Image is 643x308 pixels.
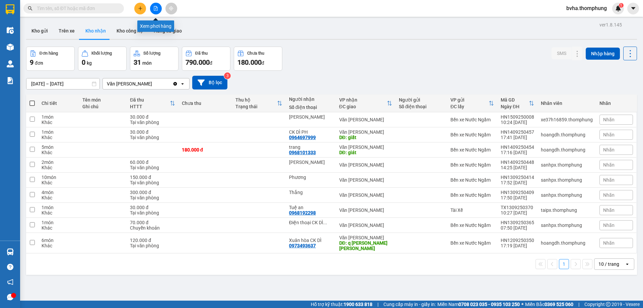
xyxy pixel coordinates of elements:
div: Chưa thu [182,101,229,106]
div: 60.000 đ [130,160,175,165]
div: Tài Xế [450,207,494,213]
span: question-circle [7,264,13,270]
button: file-add [150,3,162,14]
button: Chưa thu180.000đ [234,47,282,71]
th: Toggle SortBy [336,95,396,112]
div: Khác [42,120,76,125]
div: 17:19 [DATE] [501,243,534,248]
div: sanhpx.thomphung [541,162,593,168]
button: 1 [559,259,569,269]
span: 9 [30,58,33,66]
img: icon-new-feature [615,5,621,11]
button: Số lượng31món [130,47,178,71]
div: Văn [PERSON_NAME] [339,192,392,198]
img: warehouse-icon [7,44,14,51]
span: caret-down [630,5,636,11]
div: Văn [PERSON_NAME] [339,223,392,228]
div: Người gửi [399,97,444,103]
div: Chưa thu [247,51,264,56]
button: Khối lượng0kg [78,47,127,71]
div: Văn [PERSON_NAME] [339,235,392,240]
div: HN1309250414 [501,175,534,180]
div: Bến xe Nước Ngầm [450,240,494,246]
div: sanhpx.thomphung [541,223,593,228]
div: Văn [PERSON_NAME] [107,80,152,87]
div: Văn [PERSON_NAME] [339,207,392,213]
div: 2 món [42,160,76,165]
input: Select a date range. [26,78,99,89]
div: xe37h16859.thomphung [541,117,593,122]
div: 70.000 đ [130,220,175,225]
div: 1 món [42,220,76,225]
button: caret-down [627,3,639,14]
th: Toggle SortBy [497,95,538,112]
div: Người nhận [289,97,333,102]
span: đ [262,60,264,66]
div: Bến xe Nước Ngầm [450,192,494,198]
span: file-add [153,6,158,11]
span: notification [7,279,13,285]
button: Đơn hàng9đơn [26,47,75,71]
svg: Clear value [172,81,178,86]
div: Phương [289,175,333,180]
span: search [28,6,32,11]
div: Ngày ĐH [501,104,529,109]
strong: 0369 525 060 [545,302,573,307]
span: plus [138,6,143,11]
span: ⚪️ [521,303,523,306]
div: 300.000 đ [130,190,175,195]
span: đơn [35,60,43,66]
div: Số điện thoại [399,104,444,109]
div: Văn [PERSON_NAME] [339,144,392,150]
div: Khác [42,180,76,185]
button: Kho công nợ [111,23,148,39]
div: ĐC giao [339,104,387,109]
div: 10 / trang [598,261,619,267]
div: Văn [PERSON_NAME] [339,162,392,168]
th: Toggle SortBy [232,95,286,112]
span: Nhãn [603,240,615,246]
div: 5 món [42,144,76,150]
div: Khác [42,210,76,215]
div: Khối lượng [91,51,112,56]
div: trang [289,144,333,150]
span: đ [210,60,212,66]
span: message [7,294,13,300]
span: Nhãn [603,192,615,198]
div: DĐ: giát [339,150,392,155]
div: Bến xe Nước Ngầm [450,147,494,152]
div: HN1309250365 [501,220,534,225]
span: Nhãn [603,117,615,122]
div: 17:50 [DATE] [501,195,534,200]
div: Bến xe Nước Ngầm [450,223,494,228]
div: 17:16 [DATE] [501,150,534,155]
div: Tại văn phòng [130,165,175,170]
div: Đơn hàng [40,51,58,56]
span: 1 [620,3,622,8]
div: hoangdh.thomphung [541,147,593,152]
div: Số điện thoại [289,105,333,110]
div: Bến xe Nước Ngầm [450,132,494,137]
div: Điện thoại CK DÌ RỒI [289,220,333,225]
span: bvha.thomphung [561,4,612,12]
div: Ngọc lan [289,160,333,165]
div: 14:25 [DATE] [501,165,534,170]
span: copyright [606,302,611,307]
div: CK DÌ PH [289,129,333,135]
div: 4 món [42,190,76,195]
div: 150.000 đ [130,175,175,180]
button: Nhập hàng [586,48,620,60]
div: Tuệ an [289,205,333,210]
div: Chuyển khoản [130,225,175,231]
div: Trạng thái [235,104,277,109]
div: Số lượng [143,51,160,56]
div: hoangdh.thomphung [541,132,593,137]
div: 0964697999 [289,135,316,140]
div: Khác [42,195,76,200]
div: Chi tiết [42,101,76,106]
span: Nhãn [603,162,615,168]
div: TX1309250370 [501,205,534,210]
span: Nhãn [603,132,615,137]
img: warehouse-icon [7,248,14,255]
